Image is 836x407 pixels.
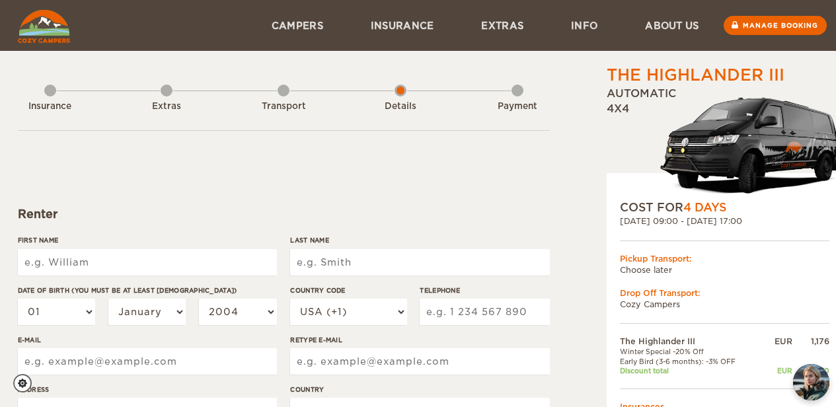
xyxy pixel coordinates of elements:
input: e.g. Smith [290,249,549,276]
img: Cozy Campers [18,10,70,43]
label: Address [18,385,277,394]
input: e.g. 1 234 567 890 [420,299,549,325]
label: Date of birth (You must be at least [DEMOGRAPHIC_DATA]) [18,285,277,295]
div: Payment [481,100,554,113]
div: The Highlander III [607,64,784,87]
img: Freyja at Cozy Campers [793,364,829,400]
label: Telephone [420,285,549,295]
div: COST FOR [620,200,829,215]
label: Country [290,385,549,394]
label: Retype E-mail [290,335,549,345]
label: Last Name [290,235,549,245]
span: 4 Days [683,201,726,214]
div: Renter [18,206,550,222]
label: First Name [18,235,277,245]
label: Country Code [290,285,406,295]
div: EUR [762,366,792,375]
td: Discount total [620,366,762,375]
td: Choose later [620,264,829,276]
input: e.g. William [18,249,277,276]
input: e.g. example@example.com [18,348,277,375]
div: [DATE] 09:00 - [DATE] 17:00 [620,215,829,227]
a: Cookie settings [13,374,40,392]
div: -270 [792,366,829,375]
td: The Highlander III [620,336,762,347]
input: e.g. example@example.com [290,348,549,375]
div: 1,176 [792,336,829,347]
td: Early Bird (3-6 months): -3% OFF [620,357,762,366]
div: Transport [247,100,320,113]
div: Drop Off Transport: [620,287,829,299]
td: Winter Special -20% Off [620,347,762,356]
label: E-mail [18,335,277,345]
div: EUR [762,336,792,347]
div: Insurance [14,100,87,113]
div: Pickup Transport: [620,253,829,264]
div: Extras [130,100,203,113]
button: chat-button [793,364,829,400]
a: Manage booking [724,16,827,35]
div: Details [364,100,437,113]
td: Cozy Campers [620,299,829,310]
